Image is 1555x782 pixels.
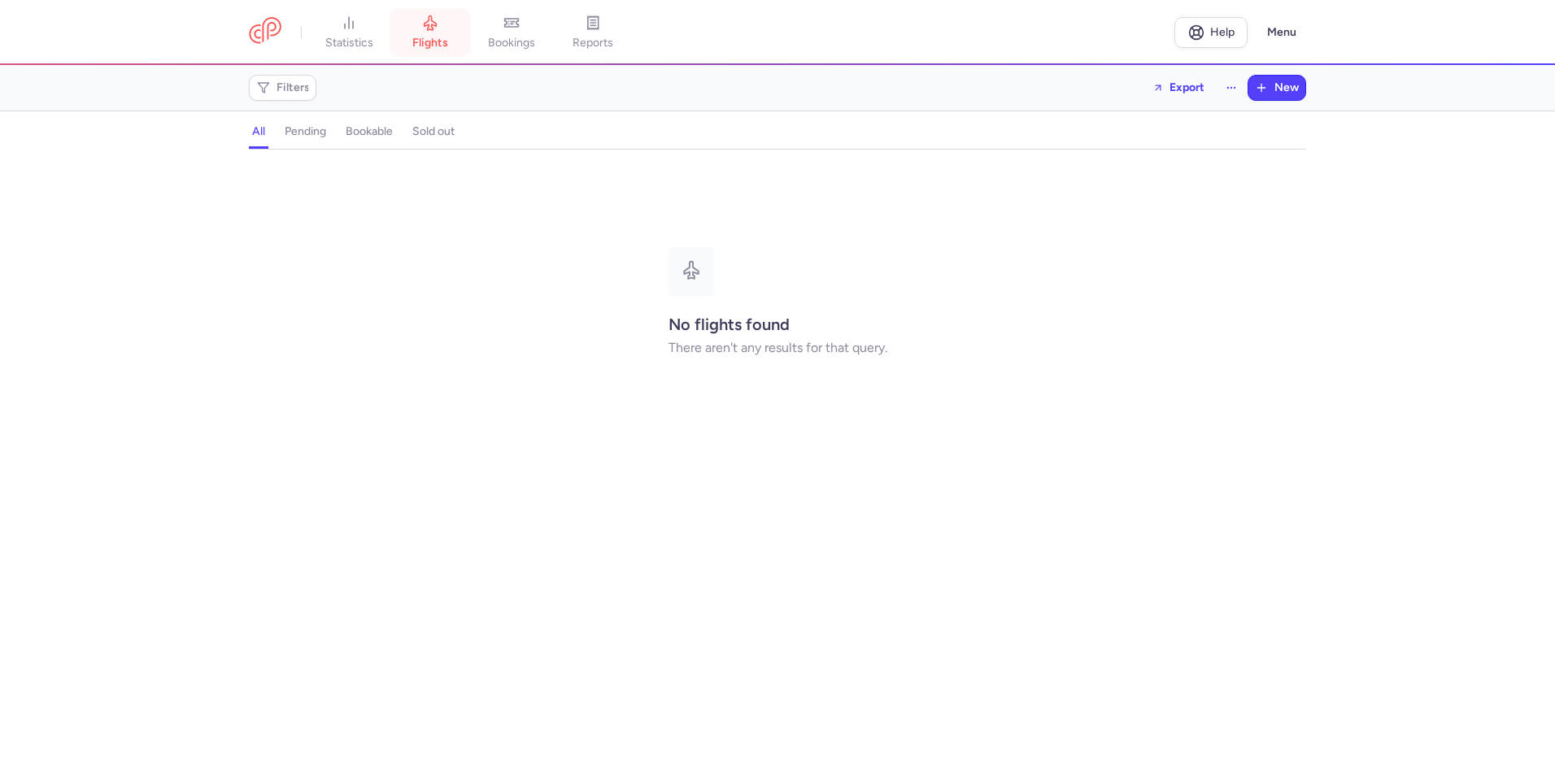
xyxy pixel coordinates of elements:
[346,124,393,139] h4: bookable
[1210,26,1235,38] span: Help
[249,17,281,47] a: CitizenPlane red outlined logo
[1170,81,1204,93] span: Export
[1274,81,1299,94] span: New
[552,15,634,50] a: reports
[390,15,471,50] a: flights
[412,124,455,139] h4: sold out
[285,124,326,139] h4: pending
[573,36,613,50] span: reports
[669,341,887,355] p: There aren't any results for that query.
[325,36,373,50] span: statistics
[471,15,552,50] a: bookings
[1257,17,1306,48] button: Menu
[488,36,535,50] span: bookings
[1142,75,1215,101] button: Export
[252,124,265,139] h4: all
[250,76,316,100] button: Filters
[1174,17,1248,48] a: Help
[277,81,310,94] span: Filters
[669,315,790,334] strong: No flights found
[412,36,448,50] span: flights
[308,15,390,50] a: statistics
[1248,76,1305,100] button: New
